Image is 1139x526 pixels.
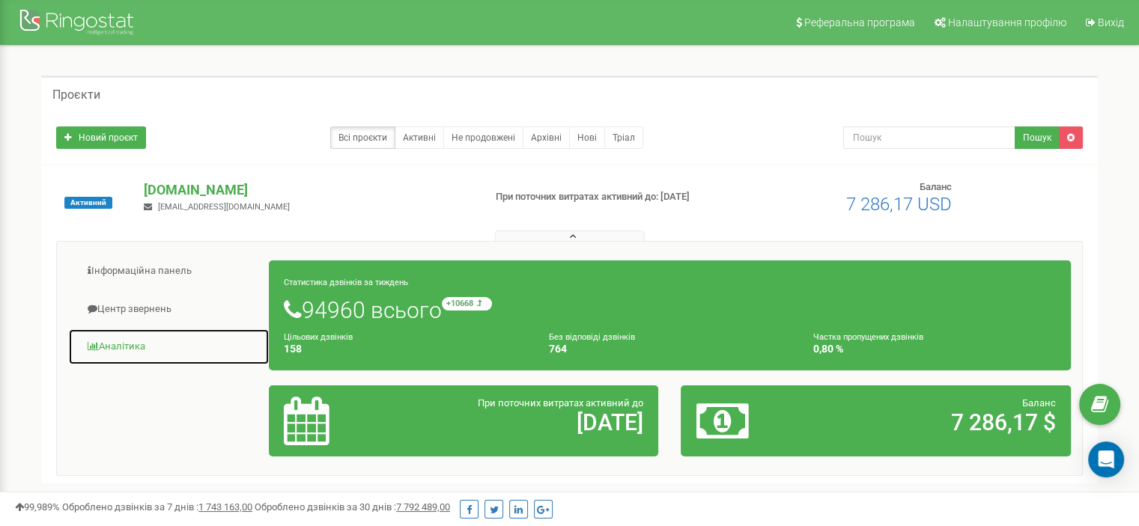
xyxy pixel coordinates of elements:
[604,126,643,149] a: Тріал
[284,278,408,287] small: Статистика дзвінків за тиждень
[549,343,792,355] h4: 764
[804,16,915,28] span: Реферальна програма
[846,194,952,215] span: 7 286,17 USD
[255,501,450,513] span: Оброблено дзвінків за 30 днів :
[813,332,923,342] small: Частка пропущених дзвінків
[1088,441,1124,477] div: Open Intercom Messenger
[56,126,146,149] a: Новий проєкт
[824,410,1056,435] h2: 7 286,17 $
[920,181,952,192] span: Баланс
[496,190,735,204] p: При поточних витратах активний до: [DATE]
[1098,16,1124,28] span: Вихід
[198,501,252,513] u: 1 743 163,00
[549,332,635,342] small: Без відповіді дзвінків
[442,297,492,311] small: +10668
[411,410,643,435] h2: [DATE]
[52,88,100,102] h5: Проєкти
[330,126,395,149] a: Всі проєкти
[478,397,643,409] span: При поточних витратах активний до
[569,126,605,149] a: Нові
[68,291,270,328] a: Центр звернень
[843,126,1015,149] input: Пошук
[443,126,523,149] a: Не продовжені
[144,180,471,200] p: [DOMAIN_NAME]
[1015,126,1060,149] button: Пошук
[62,501,252,513] span: Оброблено дзвінків за 7 днів :
[1022,397,1056,409] span: Баланс
[284,332,353,342] small: Цільових дзвінків
[284,297,1056,322] h1: 94960 всього
[948,16,1066,28] span: Налаштування профілю
[284,343,526,355] h4: 158
[15,501,60,513] span: 99,989%
[64,197,112,209] span: Активний
[813,343,1056,355] h4: 0,80 %
[158,202,290,212] span: [EMAIL_ADDRESS][DOMAIN_NAME]
[68,328,270,365] a: Аналiтика
[396,501,450,513] u: 7 792 489,00
[523,126,570,149] a: Архівні
[68,253,270,290] a: Інформаційна панель
[395,126,444,149] a: Активні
